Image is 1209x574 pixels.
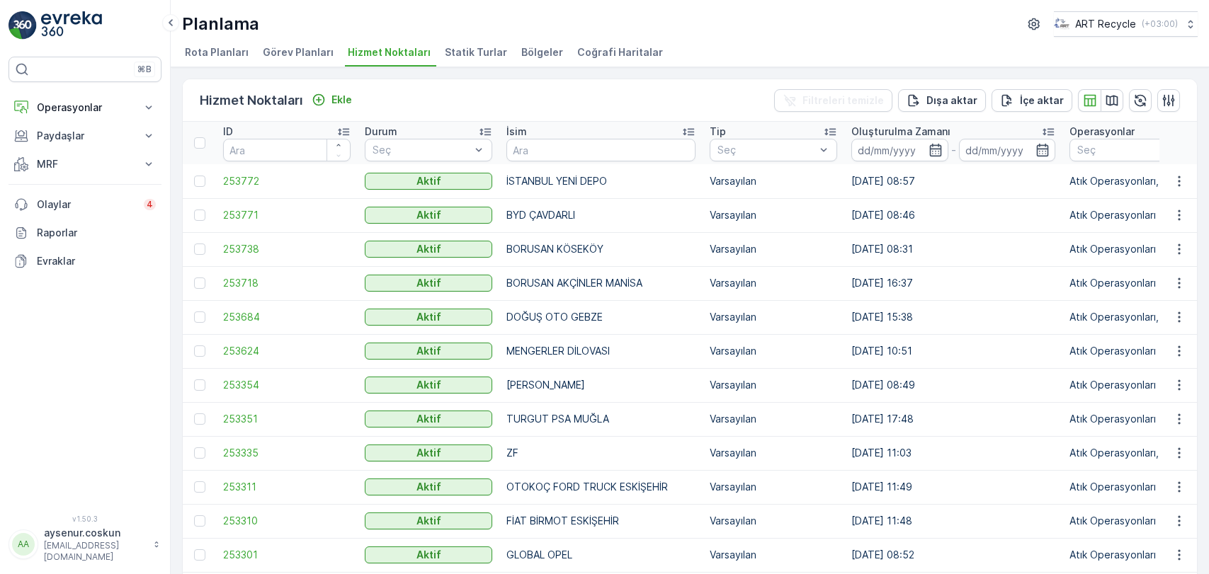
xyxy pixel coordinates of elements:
p: Raporlar [37,226,156,240]
p: Aktif [416,242,441,256]
td: [DATE] 17:48 [844,402,1062,436]
p: BYD ÇAVDARLI [506,208,696,222]
p: Aktif [416,446,441,460]
p: Aktif [416,310,441,324]
button: Paydaşlar [8,122,161,150]
p: Ekle [331,93,352,107]
p: Aktif [416,412,441,426]
div: Toggle Row Selected [194,209,205,221]
p: ART Recycle [1075,17,1136,31]
p: Varsayılan [710,208,837,222]
p: FİAT BİRMOT ESKİŞEHİR [506,514,696,528]
p: OTOKOÇ FORD TRUCK ESKİŞEHİR [506,480,696,494]
button: Aktif [365,512,492,529]
a: Raporlar [8,219,161,247]
p: Oluşturulma Zamanı [851,125,950,139]
p: Evraklar [37,254,156,268]
td: [DATE] 11:48 [844,504,1062,538]
span: v 1.50.3 [8,515,161,523]
p: Varsayılan [710,276,837,290]
p: Dışa aktar [926,93,977,108]
p: ZF [506,446,696,460]
button: AAaysenur.coskun[EMAIL_ADDRESS][DOMAIN_NAME] [8,526,161,563]
img: logo_light-DOdMpM7g.png [41,11,102,40]
p: Durum [365,125,397,139]
div: Toggle Row Selected [194,413,205,425]
input: Ara [506,139,696,161]
p: MENGERLER DİLOVASI [506,344,696,358]
p: Paydaşlar [37,129,133,143]
span: 253311 [223,480,351,494]
a: 253738 [223,242,351,256]
p: Olaylar [37,197,135,212]
p: ID [223,125,233,139]
a: 253771 [223,208,351,222]
div: Toggle Row Selected [194,243,205,255]
span: Bölgeler [521,45,563,59]
button: İçe aktar [992,89,1072,112]
td: [DATE] 11:49 [844,470,1062,504]
td: [DATE] 08:46 [844,198,1062,232]
button: Filtreleri temizle [774,89,892,112]
p: MRF [37,157,133,171]
p: DOĞUŞ OTO GEBZE [506,310,696,324]
p: Seç [717,143,815,157]
a: 253301 [223,548,351,562]
div: Toggle Row Selected [194,311,205,323]
p: 4 [147,199,153,210]
p: Aktif [416,208,441,222]
p: Aktif [416,514,441,528]
p: - [951,142,956,159]
td: [DATE] 15:38 [844,300,1062,334]
button: Aktif [365,478,492,495]
p: aysenur.coskun [44,526,146,540]
p: Operasyonlar [37,101,133,115]
p: Filtreleri temizle [802,93,884,108]
p: Varsayılan [710,480,837,494]
td: [DATE] 08:57 [844,164,1062,198]
p: Varsayılan [710,548,837,562]
button: Aktif [365,546,492,563]
p: Tip [710,125,726,139]
a: 253354 [223,378,351,392]
p: Aktif [416,378,441,392]
img: image_23.png [1054,16,1069,32]
p: Varsayılan [710,310,837,324]
button: Operasyonlar [8,93,161,122]
input: dd/mm/yyyy [851,139,948,161]
p: [PERSON_NAME] [506,378,696,392]
a: 253335 [223,446,351,460]
p: Aktif [416,480,441,494]
span: 253351 [223,412,351,426]
button: Aktif [365,444,492,461]
span: Görev Planları [263,45,334,59]
p: Varsayılan [710,514,837,528]
p: Aktif [416,174,441,188]
button: Aktif [365,241,492,258]
p: Aktif [416,276,441,290]
a: Evraklar [8,247,161,275]
button: Aktif [365,343,492,360]
p: Planlama [182,13,259,35]
button: MRF [8,150,161,178]
td: [DATE] 10:51 [844,334,1062,368]
button: ART Recycle(+03:00) [1054,11,1198,37]
button: Aktif [365,207,492,224]
p: İSTANBUL YENİ DEPO [506,174,696,188]
p: İçe aktar [1020,93,1064,108]
a: 253310 [223,514,351,528]
span: Hizmet Noktaları [348,45,431,59]
input: dd/mm/yyyy [959,139,1056,161]
button: Dışa aktar [898,89,986,112]
a: 253772 [223,174,351,188]
p: Varsayılan [710,344,837,358]
button: Aktif [365,309,492,326]
div: Toggle Row Selected [194,515,205,527]
button: Aktif [365,377,492,394]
